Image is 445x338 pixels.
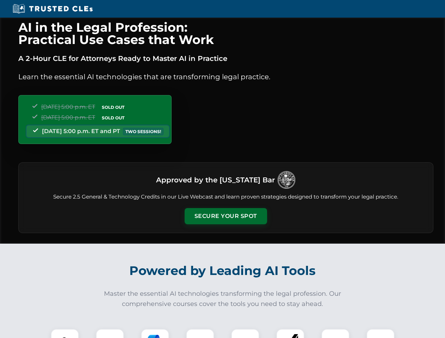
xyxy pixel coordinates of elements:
img: Trusted CLEs [11,4,95,14]
h3: Approved by the [US_STATE] Bar [156,174,275,186]
button: Secure Your Spot [185,208,267,224]
span: SOLD OUT [99,114,127,121]
span: SOLD OUT [99,104,127,111]
p: Secure 2.5 General & Technology Credits in our Live Webcast and learn proven strategies designed ... [27,193,425,201]
span: [DATE] 5:00 p.m. ET [41,114,95,121]
p: A 2-Hour CLE for Attorneys Ready to Master AI in Practice [18,53,433,64]
h2: Powered by Leading AI Tools [27,258,418,283]
p: Master the essential AI technologies transforming the legal profession. Our comprehensive courses... [99,289,346,309]
span: [DATE] 5:00 p.m. ET [41,104,95,110]
h1: AI in the Legal Profession: Practical Use Cases that Work [18,21,433,46]
p: Learn the essential AI technologies that are transforming legal practice. [18,71,433,82]
img: Logo [278,171,295,189]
